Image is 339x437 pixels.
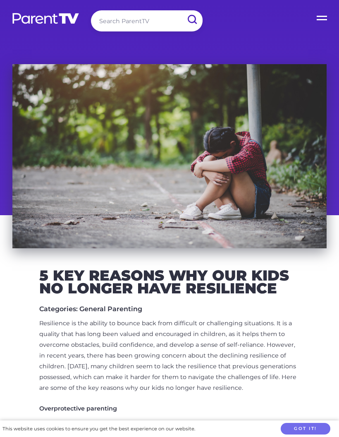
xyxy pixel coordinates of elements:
h5: Categories: General Parenting [39,305,300,313]
div: This website uses cookies to ensure you get the best experience on our website. [2,425,195,433]
button: Got it! [281,423,330,435]
strong: Overprotective parenting [39,405,117,412]
input: Search ParentTV [91,10,203,31]
h2: 5 Key Reasons Why our Kids No Longer Have Resilience [39,269,300,295]
p: Resilience is the ability to bounce back from difficult or challenging situations. It is a qualit... [39,318,300,393]
img: parenttv-logo-white.4c85aaf.svg [12,12,80,24]
input: Submit [181,10,203,29]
